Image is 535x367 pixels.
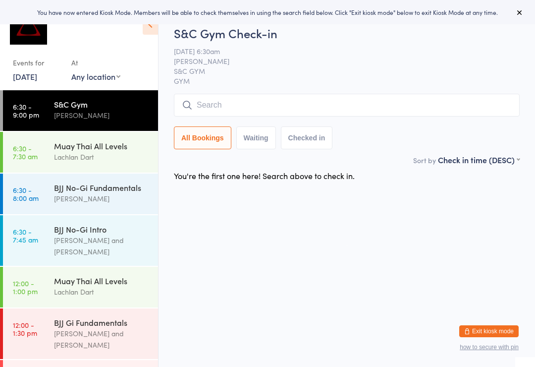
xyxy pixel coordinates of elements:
a: 6:30 -9:00 pmS&C Gym[PERSON_NAME] [3,90,158,131]
div: BJJ No-Gi Intro [54,224,150,235]
div: At [71,55,120,71]
span: GYM [174,76,520,86]
span: [DATE] 6:30am [174,46,504,56]
input: Search [174,94,520,117]
time: 6:30 - 7:45 am [13,228,38,244]
button: All Bookings [174,126,231,149]
div: You're the first one here! Search above to check in. [174,170,355,181]
div: BJJ Gi Fundamentals [54,317,150,328]
a: 6:30 -8:00 amBJJ No-Gi Fundamentals[PERSON_NAME] [3,174,158,214]
div: You have now entered Kiosk Mode. Members will be able to check themselves in using the search fie... [16,8,519,16]
div: Any location [71,71,120,82]
a: 6:30 -7:45 amBJJ No-Gi Intro[PERSON_NAME] and [PERSON_NAME] [3,215,158,266]
div: [PERSON_NAME] and [PERSON_NAME] [54,235,150,257]
div: S&C Gym [54,99,150,110]
time: 12:00 - 1:00 pm [13,279,38,295]
span: [PERSON_NAME] [174,56,504,66]
button: how to secure with pin [460,344,519,351]
div: [PERSON_NAME] and [PERSON_NAME] [54,328,150,351]
div: Muay Thai All Levels [54,140,150,151]
span: S&C GYM [174,66,504,76]
h2: S&C Gym Check-in [174,25,520,41]
a: 6:30 -7:30 amMuay Thai All LevelsLachlan Dart [3,132,158,173]
div: Lachlan Dart [54,286,150,298]
button: Waiting [236,126,276,149]
label: Sort by [413,155,436,165]
div: [PERSON_NAME] [54,110,150,121]
button: Checked in [281,126,333,149]
div: Lachlan Dart [54,151,150,163]
button: Exit kiosk mode [459,325,519,337]
a: [DATE] [13,71,37,82]
time: 6:30 - 8:00 am [13,186,39,202]
div: BJJ No-Gi Fundamentals [54,182,150,193]
img: Dominance MMA Abbotsford [10,7,47,45]
div: Events for [13,55,61,71]
time: 6:30 - 7:30 am [13,144,38,160]
a: 12:00 -1:30 pmBJJ Gi Fundamentals[PERSON_NAME] and [PERSON_NAME] [3,308,158,359]
time: 12:00 - 1:30 pm [13,321,37,337]
div: Check in time (DESC) [438,154,520,165]
a: 12:00 -1:00 pmMuay Thai All LevelsLachlan Dart [3,267,158,307]
div: [PERSON_NAME] [54,193,150,204]
div: Muay Thai All Levels [54,275,150,286]
time: 6:30 - 9:00 pm [13,103,39,119]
